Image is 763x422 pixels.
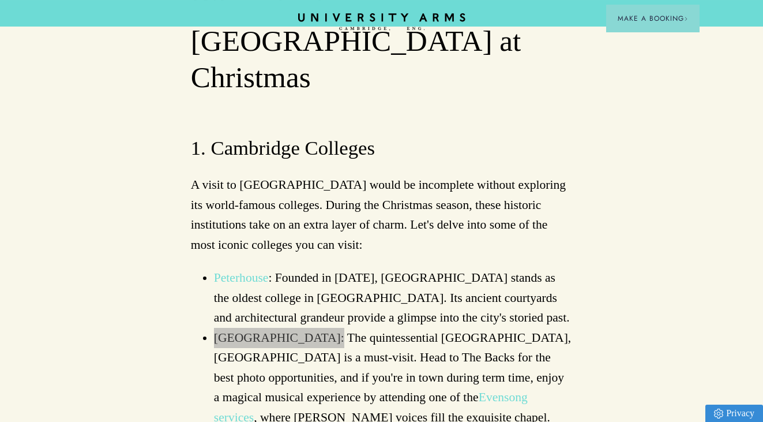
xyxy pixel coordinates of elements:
img: Arrow icon [684,17,688,21]
a: Privacy [705,405,763,422]
a: Home [298,13,465,31]
li: : Founded in [DATE], [GEOGRAPHIC_DATA] stands as the oldest college in [GEOGRAPHIC_DATA]. Its anc... [214,268,573,328]
button: Make a BookingArrow icon [606,5,700,32]
img: Privacy [714,409,723,419]
span: Make a Booking [618,13,688,24]
h3: 1. Cambridge Colleges [191,135,573,162]
p: A visit to [GEOGRAPHIC_DATA] would be incomplete without exploring its world-famous colleges. Dur... [191,175,573,255]
a: Peterhouse [214,271,269,285]
a: [GEOGRAPHIC_DATA] [214,331,341,345]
